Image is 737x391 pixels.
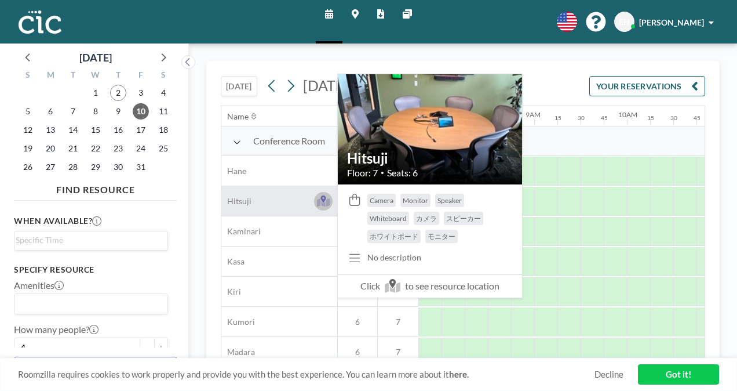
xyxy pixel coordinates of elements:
[16,296,161,312] input: Search for option
[14,324,98,335] label: How many people?
[338,274,522,298] span: Click to see resource location
[42,159,59,175] span: Monday, October 27, 2025
[20,140,36,157] span: Sunday, October 19, 2025
[107,68,129,84] div: T
[381,169,384,176] span: •
[694,114,700,122] div: 45
[639,17,704,27] span: [PERSON_NAME]
[20,159,36,175] span: Sunday, October 26, 2025
[221,287,241,297] span: Kiri
[79,49,112,66] div: [DATE]
[14,265,168,275] h3: Specify resource
[14,357,177,377] button: Clear all filters
[87,140,104,157] span: Wednesday, October 22, 2025
[155,140,172,157] span: Saturday, October 25, 2025
[17,68,39,84] div: S
[152,68,174,84] div: S
[110,140,126,157] span: Thursday, October 23, 2025
[221,226,261,237] span: Kaminari
[110,159,126,175] span: Thursday, October 30, 2025
[578,114,585,122] div: 30
[221,76,257,96] button: [DATE]
[140,338,154,357] button: -
[85,68,107,84] div: W
[133,140,149,157] span: Friday, October 24, 2025
[14,231,167,249] div: Search for option
[155,122,172,138] span: Saturday, October 18, 2025
[87,103,104,120] span: Wednesday, October 8, 2025
[370,232,418,241] span: ホワイトボード
[347,150,513,167] h2: Hitsuji
[589,76,705,96] button: YOUR RESERVATIONS
[221,317,255,327] span: Kumori
[87,122,104,138] span: Wednesday, October 15, 2025
[253,135,325,147] span: Conference Room
[338,347,377,357] span: 6
[221,256,245,267] span: Kasa
[42,122,59,138] span: Monday, October 13, 2025
[18,369,594,380] span: Roomzilla requires cookies to work properly and provide you with the best experience. You can lea...
[129,68,152,84] div: F
[110,122,126,138] span: Thursday, October 16, 2025
[370,214,407,223] span: Whiteboard
[378,317,418,327] span: 7
[416,214,437,223] span: カメラ
[65,159,81,175] span: Tuesday, October 28, 2025
[378,347,418,357] span: 7
[133,85,149,101] span: Friday, October 3, 2025
[42,103,59,120] span: Monday, October 6, 2025
[65,140,81,157] span: Tuesday, October 21, 2025
[133,159,149,175] span: Friday, October 31, 2025
[370,196,393,205] span: Camera
[16,234,161,247] input: Search for option
[133,122,149,138] span: Friday, October 17, 2025
[19,10,61,34] img: organization-logo
[437,196,462,205] span: Speaker
[221,166,246,176] span: Hane
[20,103,36,120] span: Sunday, October 5, 2025
[154,338,168,357] button: +
[338,60,522,198] img: resource-image
[526,110,541,119] div: 9AM
[221,196,251,207] span: Hitsuji
[14,179,177,195] h4: FIND RESOURCE
[110,103,126,120] span: Thursday, October 9, 2025
[670,114,677,122] div: 30
[14,280,64,291] label: Amenities
[133,103,149,120] span: Friday, October 10, 2025
[87,85,104,101] span: Wednesday, October 1, 2025
[403,196,428,205] span: Monitor
[303,77,349,94] span: [DATE]
[367,252,421,263] div: No description
[446,214,481,223] span: スピーカー
[62,68,85,84] div: T
[65,103,81,120] span: Tuesday, October 7, 2025
[554,114,561,122] div: 15
[14,294,167,314] div: Search for option
[387,167,418,179] span: Seats: 6
[155,103,172,120] span: Saturday, October 11, 2025
[155,85,172,101] span: Saturday, October 4, 2025
[221,347,255,357] span: Madara
[42,140,59,157] span: Monday, October 20, 2025
[619,17,630,27] span: EH
[449,369,469,379] a: here.
[647,114,654,122] div: 15
[594,369,623,380] a: Decline
[347,167,378,179] span: Floor: 7
[65,122,81,138] span: Tuesday, October 14, 2025
[428,232,455,241] span: モニター
[110,85,126,101] span: Thursday, October 2, 2025
[87,159,104,175] span: Wednesday, October 29, 2025
[39,68,62,84] div: M
[227,111,249,122] div: Name
[638,364,719,385] a: Got it!
[618,110,637,119] div: 10AM
[601,114,608,122] div: 45
[338,317,377,327] span: 6
[20,122,36,138] span: Sunday, October 12, 2025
